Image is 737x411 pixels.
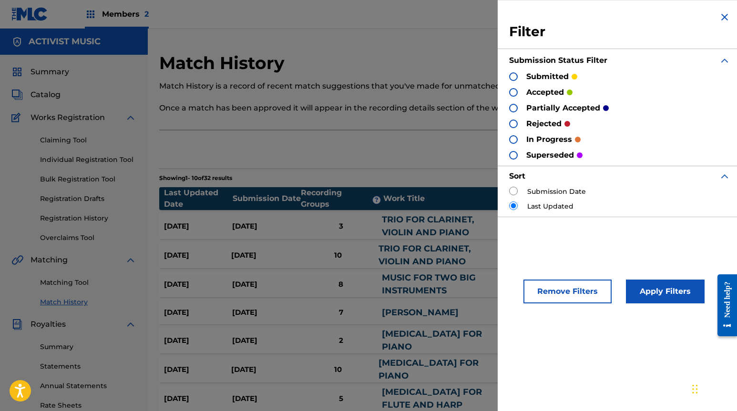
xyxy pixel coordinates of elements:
[232,393,300,404] div: [DATE]
[164,335,232,346] div: [DATE]
[159,102,595,114] p: Once a match has been approved it will appear in the recording details section of the work within...
[11,36,23,48] img: Accounts
[125,319,136,330] img: expand
[40,213,136,223] a: Registration History
[300,393,381,404] div: 5
[526,150,574,161] p: superseded
[523,280,612,303] button: Remove Filters
[232,335,300,346] div: [DATE]
[11,89,23,100] img: Catalog
[692,375,698,403] div: Drag
[40,194,136,204] a: Registration Drafts
[232,307,300,318] div: [DATE]
[710,267,737,344] iframe: Resource Center
[125,112,136,123] img: expand
[11,7,48,21] img: MLC Logo
[31,319,66,330] span: Royalties
[164,221,232,232] div: [DATE]
[509,171,525,180] strong: Sort
[40,174,136,184] a: Bulk Registration Tool
[102,9,149,20] span: Members
[509,23,730,40] h3: Filter
[527,187,586,197] label: Submission Date
[719,170,730,182] img: expand
[144,10,149,19] span: 2
[40,297,136,307] a: Match History
[125,254,136,266] img: expand
[526,87,564,98] p: accepted
[11,66,23,78] img: Summary
[40,135,136,145] a: Claiming Tool
[526,102,600,114] p: partially accepted
[382,214,474,238] a: TRIO FOR CLARINET, VIOLIN AND PIANO
[231,250,298,261] div: [DATE]
[382,272,476,296] a: MUSIC FOR TWO BIG INSTRUMENTS
[300,335,381,346] div: 2
[382,387,482,410] a: [MEDICAL_DATA] FOR FLUTE AND HARP
[40,278,136,288] a: Matching Tool
[164,279,232,290] div: [DATE]
[373,196,380,204] span: ?
[11,66,69,78] a: SummarySummary
[40,361,136,371] a: Statements
[298,364,379,375] div: 10
[31,112,105,123] span: Works Registration
[379,243,471,267] a: TRIO FOR CLARINET, VIOLIN AND PIANO
[483,250,554,261] div: TX1V6S
[159,80,595,92] p: Match History is a record of recent match suggestions that you've made for unmatched recording gr...
[382,307,459,318] a: [PERSON_NAME]
[526,118,562,130] p: rejected
[31,254,68,266] span: Matching
[232,279,300,290] div: [DATE]
[626,280,705,303] button: Apply Filters
[300,221,381,232] div: 3
[40,342,136,352] a: Summary
[379,358,479,381] a: [MEDICAL_DATA] FOR PIANO
[31,66,69,78] span: Summary
[509,56,607,65] strong: Submission Status Filter
[298,250,379,261] div: 10
[40,381,136,391] a: Annual Statements
[11,112,24,123] img: Works Registration
[382,329,482,352] a: [MEDICAL_DATA] FOR PIANO
[301,187,383,210] div: Recording Groups
[689,365,737,411] iframe: Chat Widget
[159,174,232,182] p: Showing 1 - 10 of 32 results
[164,187,233,210] div: Last Updated Date
[719,55,730,66] img: expand
[11,254,23,266] img: Matching
[526,71,569,82] p: submitted
[164,364,231,375] div: [DATE]
[300,279,381,290] div: 8
[483,364,554,375] div: IZ1WEH
[526,134,572,145] p: in progress
[11,89,61,100] a: CatalogCatalog
[164,307,232,318] div: [DATE]
[85,9,96,20] img: Top Rightsholders
[527,201,573,211] label: Last Updated
[164,393,232,404] div: [DATE]
[164,250,231,261] div: [DATE]
[719,11,730,23] img: close
[29,36,101,47] h5: ACTIVIST MUSIC
[300,307,381,318] div: 7
[233,193,301,204] div: Submission Date
[40,155,136,165] a: Individual Registration Tool
[383,193,503,204] div: Work Title
[232,221,300,232] div: [DATE]
[40,233,136,243] a: Overclaims Tool
[31,89,61,100] span: Catalog
[40,401,136,411] a: Rate Sheets
[159,52,289,74] h2: Match History
[11,319,23,330] img: Royalties
[231,364,298,375] div: [DATE]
